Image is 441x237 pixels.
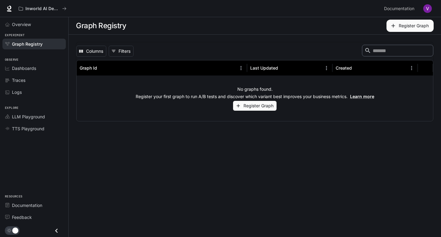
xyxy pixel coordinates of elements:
[2,123,66,134] a: TTS Playground
[109,46,134,57] button: Show filters
[250,65,278,71] div: Last Updated
[16,2,69,15] button: All workspaces
[2,75,66,86] a: Traces
[362,45,433,58] div: Search
[352,63,362,73] button: Sort
[2,212,66,223] a: Feedback
[136,94,374,100] p: Register your first graph to run A/B tests and discover which variant best improves your business...
[350,94,374,99] a: Learn more
[423,4,432,13] img: User avatar
[407,63,416,73] button: Menu
[12,214,32,220] span: Feedback
[336,65,352,71] div: Created
[76,46,106,57] button: Select columns
[12,113,45,120] span: LLM Playground
[2,39,66,49] a: Graph Registry
[25,6,60,11] p: Inworld AI Demos
[12,65,36,71] span: Dashboards
[12,77,25,83] span: Traces
[237,86,273,92] p: No graphs found.
[98,63,107,73] button: Sort
[279,63,288,73] button: Sort
[386,20,434,32] button: Register Graph
[2,19,66,30] a: Overview
[2,200,66,211] a: Documentation
[2,63,66,74] a: Dashboards
[233,101,277,111] button: Register Graph
[2,87,66,97] a: Logs
[76,20,126,32] h1: Graph Registry
[236,63,246,73] button: Menu
[12,89,22,95] span: Logs
[12,202,42,208] span: Documentation
[12,41,43,47] span: Graph Registry
[322,63,331,73] button: Menu
[50,224,63,237] button: Close drawer
[80,65,97,71] div: Graph Id
[382,2,419,15] a: Documentation
[384,5,414,13] span: Documentation
[2,111,66,122] a: LLM Playground
[12,125,44,132] span: TTS Playground
[12,21,31,28] span: Overview
[12,227,18,234] span: Dark mode toggle
[421,2,434,15] button: User avatar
